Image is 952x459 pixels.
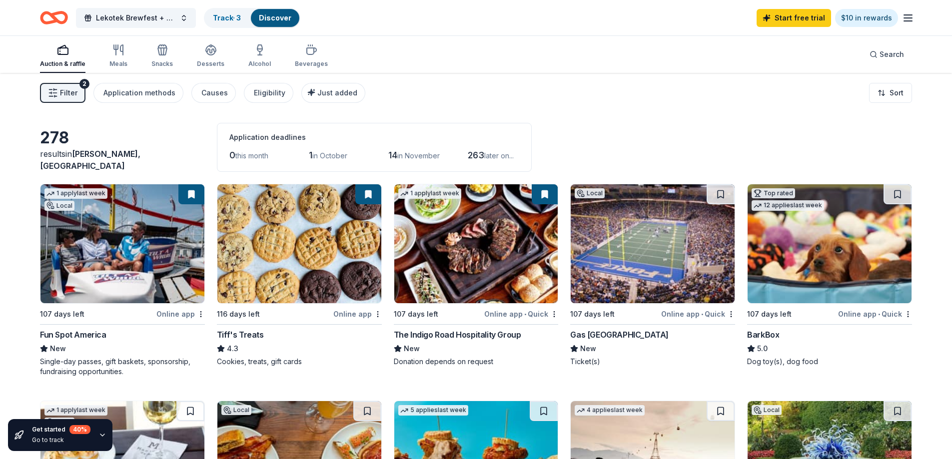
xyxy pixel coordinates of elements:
div: Online app [333,308,382,320]
button: Alcohol [248,40,271,73]
div: 107 days left [394,308,438,320]
div: Beverages [295,60,328,68]
a: Image for The Indigo Road Hospitality Group1 applylast week107 days leftOnline app•QuickThe Indig... [394,184,559,367]
div: Online app Quick [661,308,735,320]
div: Local [44,201,74,211]
img: Image for BarkBox [748,184,912,303]
div: BarkBox [747,329,779,341]
span: New [404,343,420,355]
button: Eligibility [244,83,293,103]
a: Image for BarkBoxTop rated12 applieslast week107 days leftOnline app•QuickBarkBox5.0Dog toy(s), d... [747,184,912,367]
div: 2 [79,79,89,89]
span: later on... [484,151,514,160]
div: 278 [40,128,205,148]
div: 1 apply last week [44,405,107,416]
div: 107 days left [570,308,615,320]
a: Image for Fun Spot America1 applylast weekLocal107 days leftOnline appFun Spot AmericaNewSingle-d... [40,184,205,377]
div: 5 applies last week [398,405,468,416]
div: Desserts [197,60,224,68]
span: Lekotek Brewfest + Silent Auction 2026 [96,12,176,24]
div: Auction & raffle [40,60,85,68]
div: Cookies, treats, gift cards [217,357,382,367]
div: 12 applies last week [752,200,824,211]
button: Just added [301,83,365,103]
div: Tiff's Treats [217,329,264,341]
div: 1 apply last week [44,188,107,199]
button: Beverages [295,40,328,73]
div: Application methods [103,87,175,99]
div: Local [575,188,605,198]
button: Desserts [197,40,224,73]
span: in November [397,151,440,160]
div: Online app Quick [838,308,912,320]
div: Alcohol [248,60,271,68]
span: in [40,149,140,171]
div: Online app [156,308,205,320]
div: Eligibility [254,87,285,99]
span: • [701,310,703,318]
div: Go to track [32,436,90,444]
button: Search [862,44,912,64]
button: Lekotek Brewfest + Silent Auction 2026 [76,8,196,28]
div: 107 days left [747,308,792,320]
div: Local [752,405,782,415]
span: 263 [468,150,484,160]
div: 107 days left [40,308,84,320]
a: Track· 3 [213,13,241,22]
span: this month [235,151,268,160]
span: 4.3 [227,343,238,355]
div: Local [221,405,251,415]
div: Application deadlines [229,131,519,143]
a: Home [40,6,68,29]
img: Image for Fun Spot America [40,184,204,303]
div: Top rated [752,188,795,198]
button: Application methods [93,83,183,103]
span: • [878,310,880,318]
span: 1 [309,150,312,160]
a: Image for Gas South DistrictLocal107 days leftOnline app•QuickGas [GEOGRAPHIC_DATA]NewTicket(s) [570,184,735,367]
span: 14 [388,150,397,160]
div: Causes [201,87,228,99]
a: Start free trial [757,9,831,27]
div: Fun Spot America [40,329,106,341]
div: 1 apply last week [398,188,461,199]
div: Gas [GEOGRAPHIC_DATA] [570,329,669,341]
div: 116 days left [217,308,260,320]
span: New [580,343,596,355]
button: Track· 3Discover [204,8,300,28]
button: Sort [869,83,912,103]
span: 0 [229,150,235,160]
span: 5.0 [757,343,768,355]
div: 40 % [69,425,90,434]
button: Snacks [151,40,173,73]
div: Donation depends on request [394,357,559,367]
div: Dog toy(s), dog food [747,357,912,367]
button: Auction & raffle [40,40,85,73]
img: Image for The Indigo Road Hospitality Group [394,184,558,303]
div: Get started [32,425,90,434]
div: 4 applies last week [575,405,645,416]
a: Image for Tiff's Treats116 days leftOnline appTiff's Treats4.3Cookies, treats, gift cards [217,184,382,367]
button: Filter2 [40,83,85,103]
div: Meals [109,60,127,68]
span: Just added [317,88,357,97]
div: Snacks [151,60,173,68]
span: Search [880,48,904,60]
span: New [50,343,66,355]
div: Online app Quick [484,308,558,320]
span: • [524,310,526,318]
span: in October [312,151,347,160]
button: Causes [191,83,236,103]
div: The Indigo Road Hospitality Group [394,329,521,341]
img: Image for Tiff's Treats [217,184,381,303]
a: $10 in rewards [835,9,898,27]
button: Meals [109,40,127,73]
a: Discover [259,13,291,22]
span: Filter [60,87,77,99]
span: [PERSON_NAME], [GEOGRAPHIC_DATA] [40,149,140,171]
div: Ticket(s) [570,357,735,367]
span: Sort [890,87,904,99]
div: Single-day passes, gift baskets, sponsorship, fundraising opportunities. [40,357,205,377]
div: results [40,148,205,172]
img: Image for Gas South District [571,184,735,303]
